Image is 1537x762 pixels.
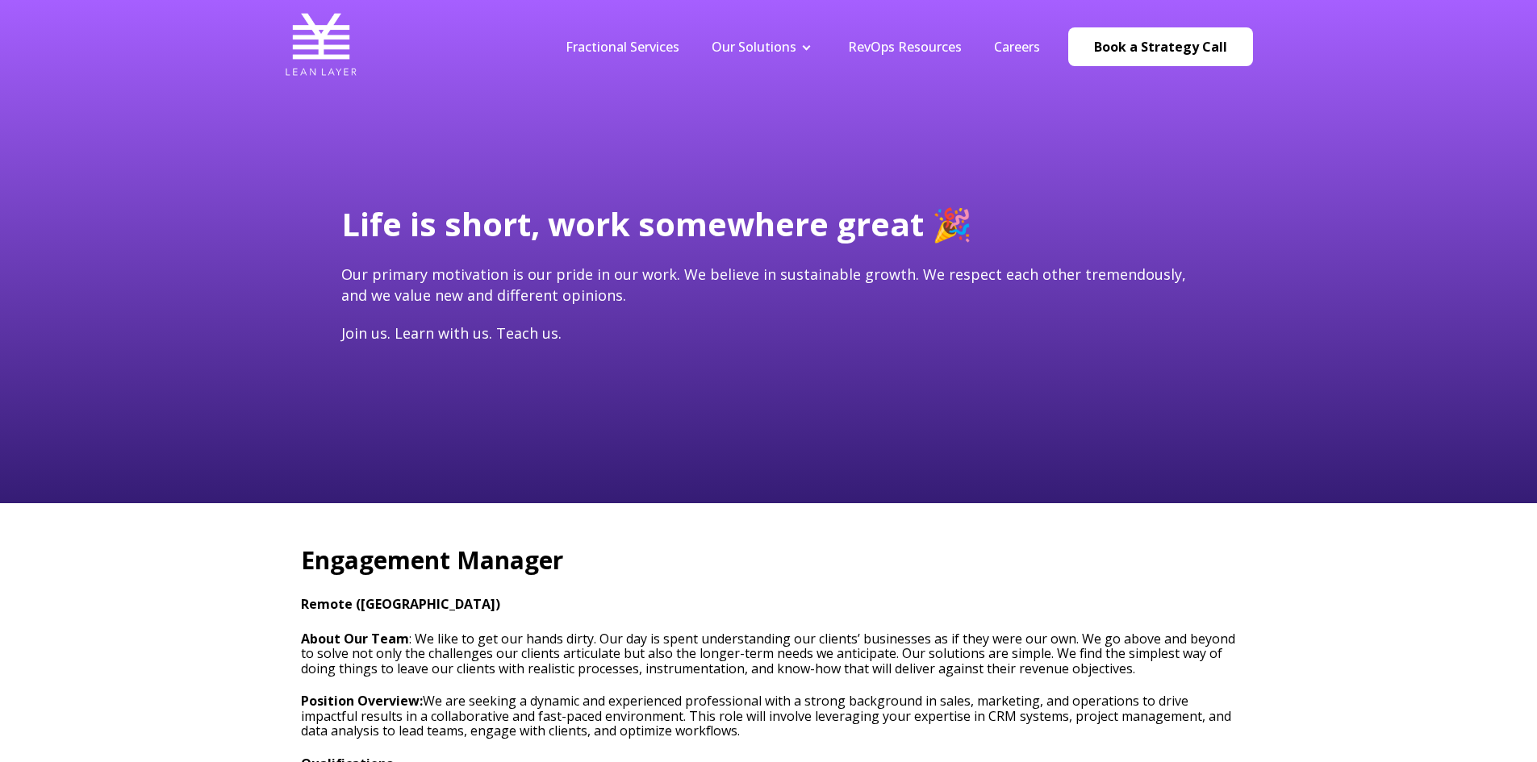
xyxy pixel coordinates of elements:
h3: : We like to get our hands dirty. Our day is spent understanding our clients’ businesses as if th... [301,631,1237,676]
h2: Engagement Manager [301,543,1237,577]
img: Lean Layer Logo [285,8,357,81]
strong: About Our Team [301,630,409,647]
a: Fractional Services [566,38,679,56]
a: Book a Strategy Call [1068,27,1253,66]
a: Careers [994,38,1040,56]
strong: Position Overview: [301,692,423,710]
div: Navigation Menu [549,38,1056,56]
a: RevOps Resources [848,38,962,56]
strong: Remote ([GEOGRAPHIC_DATA]) [301,595,500,613]
span: Join us. Learn with us. Teach us. [341,323,562,343]
span: Life is short, work somewhere great 🎉 [341,202,972,246]
a: Our Solutions [712,38,796,56]
span: Our primary motivation is our pride in our work. We believe in sustainable growth. We respect eac... [341,264,1186,304]
p: We are seeking a dynamic and experienced professional with a strong background in sales, marketin... [301,693,1237,738]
